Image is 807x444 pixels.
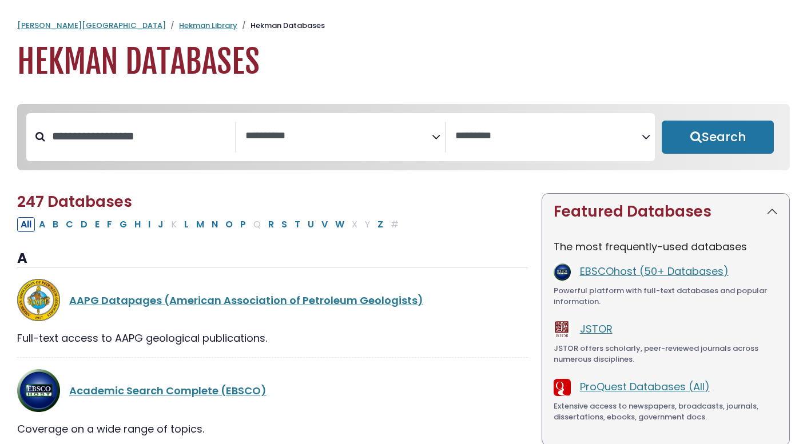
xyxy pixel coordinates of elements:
nav: breadcrumb [17,20,790,31]
button: Filter Results O [222,217,236,232]
button: Filter Results A [35,217,49,232]
span: 247 Databases [17,191,132,212]
button: Filter Results H [131,217,144,232]
button: Filter Results G [116,217,130,232]
div: Full-text access to AAPG geological publications. [17,330,528,346]
li: Hekman Databases [237,20,325,31]
p: The most frequently-used databases [554,239,778,254]
button: Filter Results T [291,217,304,232]
a: EBSCOhost (50+ Databases) [580,264,729,278]
button: Filter Results U [304,217,317,232]
a: JSTOR [580,322,613,336]
input: Search database by title or keyword [45,127,235,146]
button: Filter Results W [332,217,348,232]
button: Submit for Search Results [662,121,774,154]
button: Filter Results E [92,217,103,232]
div: Coverage on a wide range of topics. [17,421,528,437]
button: Filter Results F [104,217,116,232]
div: JSTOR offers scholarly, peer-reviewed journals across numerous disciplines. [554,343,778,365]
button: Filter Results Z [374,217,387,232]
h3: A [17,250,528,267]
button: Filter Results P [237,217,249,232]
button: Filter Results B [49,217,62,232]
a: Academic Search Complete (EBSCO) [69,383,267,398]
button: Filter Results R [265,217,277,232]
textarea: Search [455,130,642,142]
button: Filter Results J [154,217,167,232]
button: Filter Results M [193,217,208,232]
button: Filter Results L [181,217,192,232]
a: ProQuest Databases (All) [580,379,710,394]
h1: Hekman Databases [17,43,790,81]
button: Filter Results I [145,217,154,232]
button: Filter Results N [208,217,221,232]
a: Hekman Library [179,20,237,31]
button: Filter Results D [77,217,91,232]
div: Alpha-list to filter by first letter of database name [17,217,403,231]
button: All [17,217,35,232]
button: Filter Results C [62,217,77,232]
button: Featured Databases [542,194,789,230]
a: AAPG Datapages (American Association of Petroleum Geologists) [69,293,423,307]
div: Powerful platform with full-text databases and popular information. [554,285,778,307]
button: Filter Results V [318,217,331,232]
nav: Search filters [17,104,790,170]
a: [PERSON_NAME][GEOGRAPHIC_DATA] [17,20,166,31]
textarea: Search [245,130,432,142]
button: Filter Results S [278,217,291,232]
div: Extensive access to newspapers, broadcasts, journals, dissertations, ebooks, government docs. [554,401,778,423]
